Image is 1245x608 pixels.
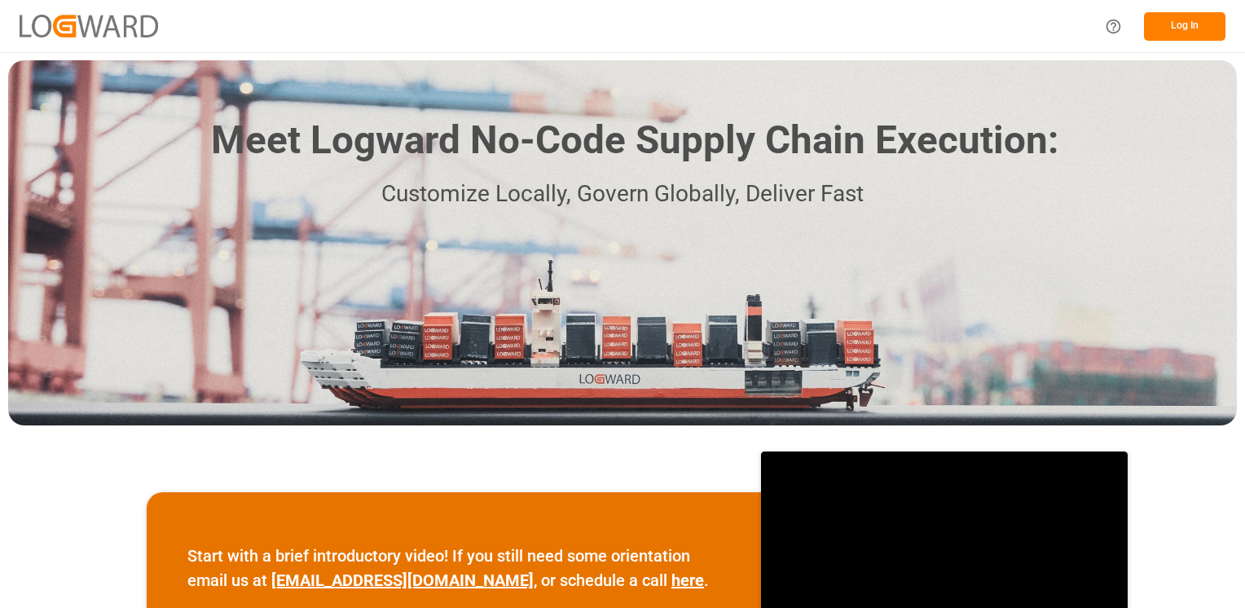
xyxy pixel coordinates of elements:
[20,15,158,37] img: Logward_new_orange.png
[271,571,534,590] a: [EMAIL_ADDRESS][DOMAIN_NAME]
[187,544,720,593] p: Start with a brief introductory video! If you still need some orientation email us at , or schedu...
[187,176,1058,213] p: Customize Locally, Govern Globally, Deliver Fast
[211,112,1058,170] h1: Meet Logward No-Code Supply Chain Execution:
[1144,12,1225,41] button: Log In
[671,571,704,590] a: here
[1095,8,1132,45] button: Help Center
